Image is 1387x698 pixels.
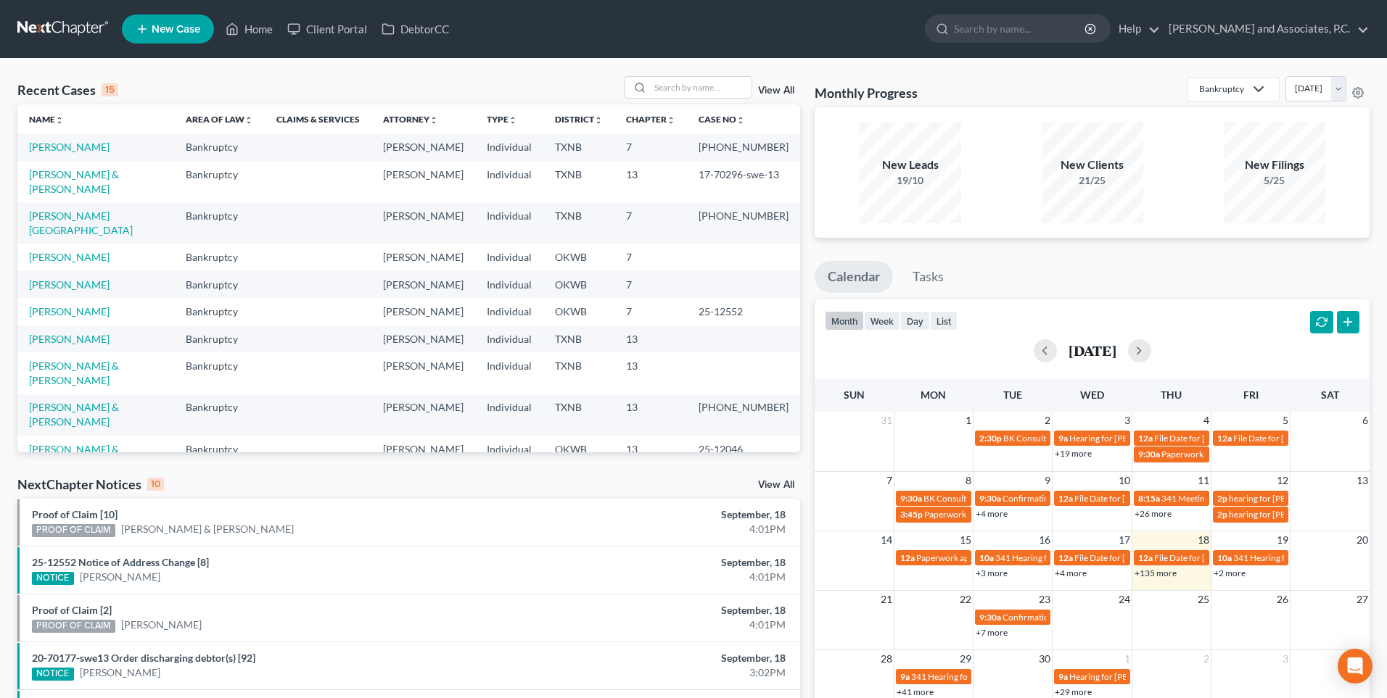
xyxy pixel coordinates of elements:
a: Calendar [815,261,893,293]
td: Bankruptcy [174,244,265,271]
span: File Date for [PERSON_NAME] [1233,433,1349,444]
div: PROOF OF CLAIM [32,620,115,633]
td: Individual [475,352,543,394]
div: PROOF OF CLAIM [32,524,115,537]
span: Fri [1243,389,1259,401]
i: unfold_more [736,116,745,125]
td: Individual [475,244,543,271]
td: 7 [614,298,687,325]
th: Claims & Services [265,104,371,133]
button: month [825,311,864,331]
span: 24 [1117,591,1132,608]
span: Thu [1161,389,1182,401]
span: Mon [921,389,946,401]
span: Paperwork appt for [PERSON_NAME] & [PERSON_NAME] [924,509,1145,520]
span: 27 [1355,591,1370,608]
span: New Case [152,24,200,35]
td: 7 [614,133,687,160]
span: 22 [958,591,973,608]
td: TXNB [543,352,614,394]
span: 12 [1275,472,1290,489]
a: Typeunfold_more [487,114,517,125]
span: 3:45p [900,509,923,520]
td: 13 [614,352,687,394]
td: Individual [475,298,543,325]
span: 2 [1043,412,1052,429]
div: September, 18 [544,651,786,665]
span: Sun [844,389,865,401]
span: 9:30a [900,493,922,504]
span: 1 [964,412,973,429]
h3: Monthly Progress [815,84,918,101]
div: 19/10 [860,173,961,188]
td: [PERSON_NAME] [371,352,475,394]
span: 20 [1355,531,1370,549]
td: TXNB [543,325,614,352]
a: +7 more [976,627,1008,638]
span: 23 [1037,591,1052,608]
span: Tue [1003,389,1022,401]
a: Chapterunfold_more [626,114,675,125]
div: Open Intercom Messenger [1338,649,1372,684]
span: 2 [1202,650,1211,668]
td: OKWB [543,244,614,271]
td: Individual [475,271,543,298]
a: View All [758,86,794,96]
span: 1 [1123,650,1132,668]
span: 10a [979,552,994,563]
a: [PERSON_NAME] [121,618,202,632]
span: 9 [1043,472,1052,489]
span: 8 [964,472,973,489]
input: Search by name... [650,77,752,98]
span: 2p [1217,493,1227,504]
span: 13 [1355,472,1370,489]
td: 17-70296-swe-13 [687,161,800,202]
span: 9a [1058,433,1068,444]
a: Districtunfold_more [555,114,603,125]
i: unfold_more [594,116,603,125]
i: unfold_more [244,116,253,125]
td: Bankruptcy [174,394,265,436]
a: [PERSON_NAME] [80,570,160,584]
div: 4:01PM [544,618,786,632]
td: [PERSON_NAME] [371,133,475,160]
td: [PERSON_NAME] [371,298,475,325]
a: 20-70177-swe13 Order discharging debtor(s) [92] [32,652,255,664]
a: DebtorCC [374,16,456,42]
a: [PERSON_NAME] & [PERSON_NAME] [121,522,294,536]
span: Paperwork appt for [PERSON_NAME] [1161,449,1305,460]
a: Proof of Claim [2] [32,604,112,616]
div: NOTICE [32,572,74,585]
a: Home [218,16,280,42]
a: +26 more [1135,508,1172,519]
span: 15 [958,531,973,549]
span: 12a [900,552,915,563]
div: September, 18 [544,555,786,570]
td: [PERSON_NAME] [371,271,475,298]
div: NextChapter Notices [17,475,164,493]
a: [PERSON_NAME] [29,305,110,317]
a: Client Portal [280,16,374,42]
span: 341 Meeting for [PERSON_NAME] & [PERSON_NAME] [1161,493,1369,504]
a: +19 more [1055,448,1092,459]
span: 16 [1037,531,1052,549]
td: [PHONE_NUMBER] [687,394,800,436]
a: [PERSON_NAME] [29,141,110,153]
span: 3 [1123,412,1132,429]
td: TXNB [543,394,614,436]
td: 25-12552 [687,298,800,325]
td: 25-12046 [687,436,800,477]
td: Individual [475,436,543,477]
a: [PERSON_NAME] [29,333,110,345]
td: 13 [614,436,687,477]
td: Bankruptcy [174,298,265,325]
div: Bankruptcy [1199,83,1244,95]
a: [PERSON_NAME][GEOGRAPHIC_DATA] [29,209,133,236]
span: 12a [1058,552,1073,563]
span: 29 [958,650,973,668]
a: View All [758,480,794,490]
span: 18 [1196,531,1211,549]
div: 3:02PM [544,665,786,680]
a: +4 more [976,508,1008,519]
span: 12a [1138,433,1153,444]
